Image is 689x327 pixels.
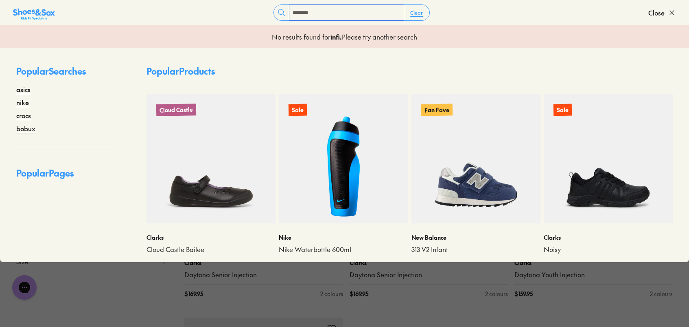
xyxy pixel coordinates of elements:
a: Noisy [544,245,673,254]
iframe: Gorgias live chat messenger [8,272,41,303]
a: Sale [544,94,673,223]
p: Nike [279,233,408,242]
a: Daytona Senior Injection [350,270,508,279]
a: Cloud Castle Bailee [147,245,276,254]
p: Clarks [514,259,673,267]
p: Clarks [184,259,343,267]
a: 313 V2 Infant [411,245,540,254]
p: Sale [553,104,572,116]
span: $ 159.95 [514,289,533,298]
a: Sale [279,94,408,223]
a: Daytona Senior Injection [184,270,343,279]
div: 2 colours [485,289,508,298]
p: New Balance [411,233,540,242]
span: $ 169.95 [184,289,203,298]
img: SNS_Logo_Responsive.svg [13,8,55,21]
button: Close [648,4,676,22]
a: nike [16,97,29,107]
p: No results found for Please try another search [272,32,417,42]
div: 2 colours [320,289,343,298]
button: Clear [404,5,429,20]
div: 2 colours [650,289,673,298]
p: Popular Products [147,64,215,78]
a: bobux [16,124,35,133]
p: Clarks [350,259,508,267]
span: Close [648,8,665,18]
b: infi . [330,32,342,41]
p: Cloud Castle [156,104,196,116]
a: Fan Fave [411,94,540,223]
p: Fan Fave [421,104,452,116]
p: Sale [289,104,307,116]
p: Popular Searches [16,64,114,84]
p: Clarks [147,233,276,242]
a: Daytona Youth Injection [514,270,673,279]
a: Shoes &amp; Sox [13,6,55,19]
a: Cloud Castle [147,94,276,223]
a: crocs [16,110,31,120]
p: Clarks [544,233,673,242]
a: Nike Waterbottle 600ml [279,245,408,254]
span: $ 169.95 [350,289,368,298]
p: Popular Pages [16,166,114,186]
a: asics [16,84,31,94]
